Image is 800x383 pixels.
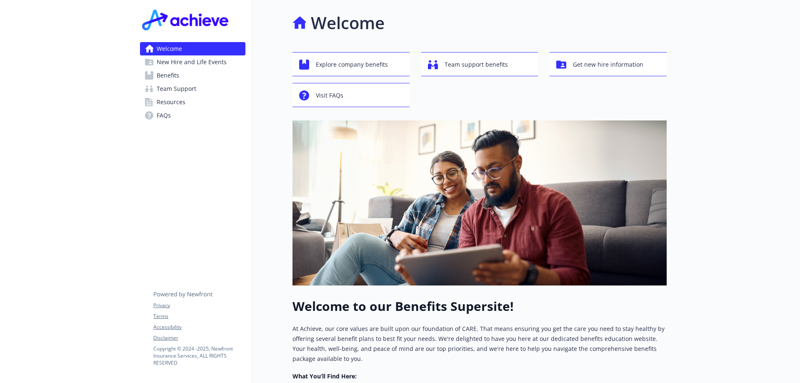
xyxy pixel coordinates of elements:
span: Welcome [157,42,182,55]
a: New Hire and Life Events [140,55,245,69]
button: Explore company benefits [292,52,410,76]
span: Team support benefits [445,57,508,73]
p: At Achieve, our core values are built upon our foundation of CARE. That means ensuring you get th... [292,324,667,364]
span: FAQs [157,109,171,122]
a: Accessibility [153,323,245,331]
strong: What You’ll Find Here: [292,372,357,380]
span: New Hire and Life Events [157,55,227,69]
a: Disclaimer [153,334,245,342]
button: Visit FAQs [292,83,410,107]
a: Resources [140,95,245,109]
h1: Welcome to our Benefits Supersite! [292,299,667,314]
a: Welcome [140,42,245,55]
p: Copyright © 2024 - 2025 , Newfront Insurance Services, ALL RIGHTS RESERVED [153,345,245,366]
button: Team support benefits [421,52,538,76]
a: Benefits [140,69,245,82]
a: Terms [153,313,245,320]
span: Resources [157,95,185,109]
span: Get new hire information [573,57,643,73]
img: overview page banner [292,120,667,285]
span: Team Support [157,82,196,95]
a: Team Support [140,82,245,95]
a: Privacy [153,302,245,309]
button: Get new hire information [550,52,667,76]
span: Visit FAQs [316,88,343,103]
a: FAQs [140,109,245,122]
h1: Welcome [311,10,385,35]
span: Benefits [157,69,179,82]
span: Explore company benefits [316,57,388,73]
